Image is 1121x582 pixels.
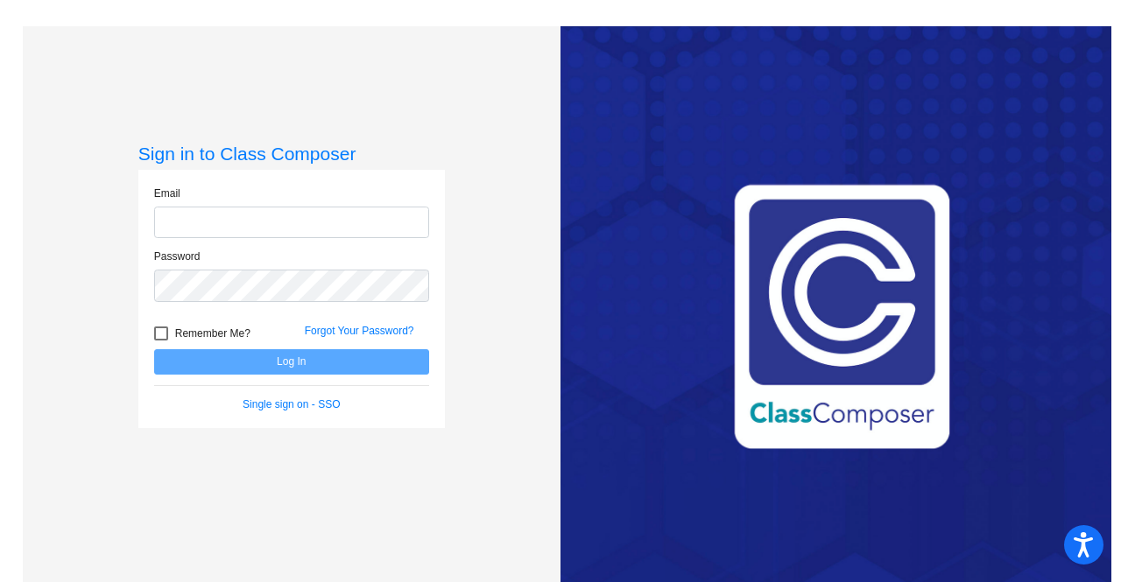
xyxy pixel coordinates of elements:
[154,186,180,201] label: Email
[154,249,201,264] label: Password
[175,323,250,344] span: Remember Me?
[154,349,429,375] button: Log In
[305,325,414,337] a: Forgot Your Password?
[243,398,340,410] a: Single sign on - SSO
[138,143,445,165] h3: Sign in to Class Composer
